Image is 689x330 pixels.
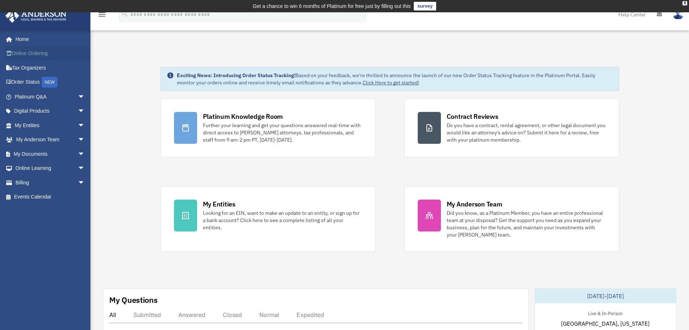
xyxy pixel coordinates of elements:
[78,175,92,190] span: arrow_drop_down
[5,118,96,133] a: My Entitiesarrow_drop_down
[178,311,205,318] div: Answered
[161,186,375,252] a: My Entities Looking for an EIN, want to make an update to an entity, or sign up for a bank accoun...
[5,75,96,90] a: Order StatusNEW
[78,147,92,162] span: arrow_drop_down
[404,99,619,157] a: Contract Reviews Do you have a contract, rental agreement, or other legal document you would like...
[535,289,676,303] div: [DATE]-[DATE]
[5,46,96,61] a: Online Ordering
[5,133,96,147] a: My Anderson Teamarrow_drop_down
[203,200,235,209] div: My Entities
[98,10,106,19] i: menu
[673,9,684,20] img: User Pic
[133,311,161,318] div: Submitted
[5,147,96,161] a: My Documentsarrow_drop_down
[5,89,96,104] a: Platinum Q&Aarrow_drop_down
[78,89,92,104] span: arrow_drop_down
[177,72,295,79] strong: Exciting News: Introducing Order Status Tracking!
[161,99,375,157] a: Platinum Knowledge Room Further your learning and get your questions answered real-time with dire...
[3,9,69,23] img: Anderson Advisors Platinum Portal
[203,209,362,231] div: Looking for an EIN, want to make an update to an entity, or sign up for a bank account? Click her...
[177,72,613,86] div: Based on your feedback, we're thrilled to announce the launch of our new Order Status Tracking fe...
[297,311,324,318] div: Expedited
[98,13,106,19] a: menu
[5,104,96,118] a: Digital Productsarrow_drop_down
[447,122,606,143] div: Do you have a contract, rental agreement, or other legal document you would like an attorney's ad...
[582,309,628,317] div: Live & In-Person
[5,32,92,46] a: Home
[682,1,687,5] div: close
[5,161,96,176] a: Online Learningarrow_drop_down
[259,311,279,318] div: Normal
[561,319,650,328] span: [GEOGRAPHIC_DATA], [US_STATE]
[203,122,362,143] div: Further your learning and get your questions answered real-time with direct access to [PERSON_NAM...
[404,186,619,252] a: My Anderson Team Did you know, as a Platinum Member, you have an entire professional team at your...
[78,104,92,119] span: arrow_drop_down
[109,295,158,305] div: My Questions
[5,60,96,75] a: Tax Organizers
[78,161,92,176] span: arrow_drop_down
[121,10,129,18] i: search
[78,133,92,147] span: arrow_drop_down
[42,77,58,88] div: NEW
[223,311,242,318] div: Closed
[253,2,411,11] div: Get a chance to win 6 months of Platinum for free just by filling out this
[447,112,498,121] div: Contract Reviews
[447,200,502,209] div: My Anderson Team
[109,311,116,318] div: All
[447,209,606,238] div: Did you know, as a Platinum Member, you have an entire professional team at your disposal? Get th...
[5,190,96,204] a: Events Calendar
[203,112,283,121] div: Platinum Knowledge Room
[363,79,419,86] a: Click Here to get started!
[414,2,436,11] a: survey
[5,175,96,190] a: Billingarrow_drop_down
[78,118,92,133] span: arrow_drop_down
